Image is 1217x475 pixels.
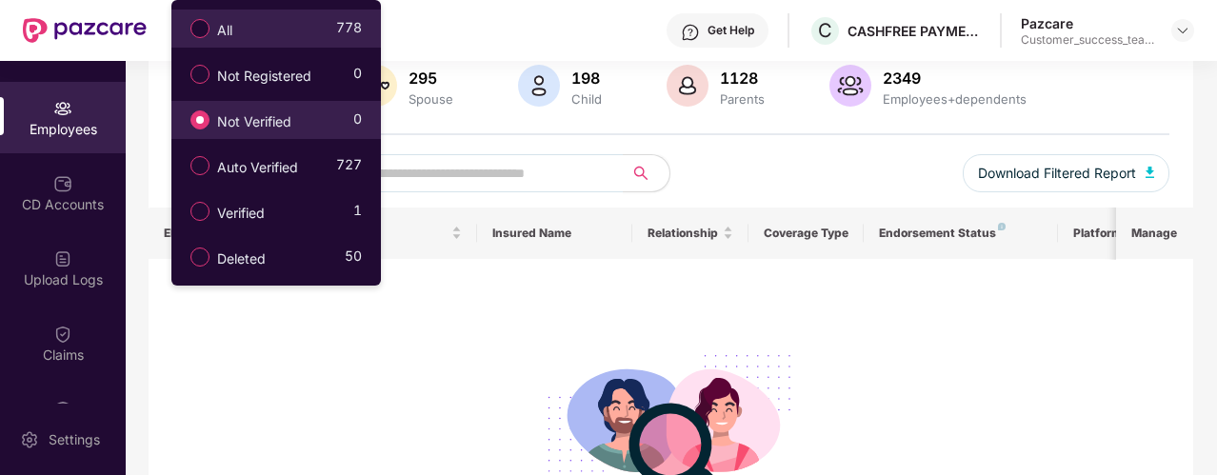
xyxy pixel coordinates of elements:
span: Auto Verified [209,157,306,178]
img: svg+xml;base64,PHN2ZyB4bWxucz0iaHR0cDovL3d3dy53My5vcmcvMjAwMC9zdmciIHdpZHRoPSI4IiBoZWlnaHQ9IjgiIH... [998,223,1006,230]
div: 198 [568,69,606,88]
div: Employees+dependents [879,91,1030,107]
span: C [818,19,832,42]
img: svg+xml;base64,PHN2ZyB4bWxucz0iaHR0cDovL3d3dy53My5vcmcvMjAwMC9zdmciIHhtbG5zOnhsaW5rPSJodHRwOi8vd3... [829,65,871,107]
img: svg+xml;base64,PHN2ZyB4bWxucz0iaHR0cDovL3d3dy53My5vcmcvMjAwMC9zdmciIHhtbG5zOnhsaW5rPSJodHRwOi8vd3... [667,65,708,107]
div: Parents [716,91,768,107]
img: svg+xml;base64,PHN2ZyBpZD0iQ2xhaW0iIHhtbG5zPSJodHRwOi8vd3d3LnczLm9yZy8yMDAwL3N2ZyIgd2lkdGg9IjIwIi... [53,325,72,344]
th: Manage [1116,208,1193,259]
div: Pazcare [1021,14,1154,32]
span: Deleted [209,248,273,269]
div: Get Help [708,23,754,38]
span: Verified [209,203,272,224]
img: svg+xml;base64,PHN2ZyBpZD0iRW1wbG95ZWVzIiB4bWxucz0iaHR0cDovL3d3dy53My5vcmcvMjAwMC9zdmciIHdpZHRoPS... [53,99,72,118]
span: 727 [336,154,362,182]
img: svg+xml;base64,PHN2ZyBpZD0iQ2xhaW0iIHhtbG5zPSJodHRwOi8vd3d3LnczLm9yZy8yMDAwL3N2ZyIgd2lkdGg9IjIwIi... [53,400,72,419]
div: 2349 [879,69,1030,88]
img: New Pazcare Logo [23,18,147,43]
span: 778 [336,17,362,45]
div: CASHFREE PAYMENTS INDIA PVT. LTD. [848,22,981,40]
img: svg+xml;base64,PHN2ZyBpZD0iQ0RfQWNjb3VudHMiIGRhdGEtbmFtZT0iQ0QgQWNjb3VudHMiIHhtbG5zPSJodHRwOi8vd3... [53,174,72,193]
img: svg+xml;base64,PHN2ZyBpZD0iSGVscC0zMngzMiIgeG1sbnM9Imh0dHA6Ly93d3cudzMub3JnLzIwMDAvc3ZnIiB3aWR0aD... [681,23,700,42]
img: svg+xml;base64,PHN2ZyBpZD0iRHJvcGRvd24tMzJ4MzIiIHhtbG5zPSJodHRwOi8vd3d3LnczLm9yZy8yMDAwL3N2ZyIgd2... [1175,23,1190,38]
span: Relationship [648,226,719,241]
span: 1 [353,200,362,228]
div: Customer_success_team_lead [1021,32,1154,48]
img: svg+xml;base64,PHN2ZyB4bWxucz0iaHR0cDovL3d3dy53My5vcmcvMjAwMC9zdmciIHhtbG5zOnhsaW5rPSJodHRwOi8vd3... [518,65,560,107]
img: svg+xml;base64,PHN2ZyB4bWxucz0iaHR0cDovL3d3dy53My5vcmcvMjAwMC9zdmciIHhtbG5zOnhsaW5rPSJodHRwOi8vd3... [1146,167,1155,178]
span: 0 [353,63,362,90]
th: EID [149,208,246,259]
div: Spouse [405,91,457,107]
div: Endorsement Status [879,226,1042,241]
span: 0 [353,109,362,136]
span: Download Filtered Report [978,163,1136,184]
div: Settings [43,430,106,449]
div: 295 [405,69,457,88]
th: Insured Name [477,208,632,259]
span: search [623,166,660,181]
img: svg+xml;base64,PHN2ZyBpZD0iVXBsb2FkX0xvZ3MiIGRhdGEtbmFtZT0iVXBsb2FkIExvZ3MiIHhtbG5zPSJodHRwOi8vd3... [53,249,72,268]
button: search [623,154,670,192]
div: Child [568,91,606,107]
span: Not Registered [209,66,319,87]
img: svg+xml;base64,PHN2ZyBpZD0iU2V0dGluZy0yMHgyMCIgeG1sbnM9Imh0dHA6Ly93d3cudzMub3JnLzIwMDAvc3ZnIiB3aW... [20,430,39,449]
span: All [209,20,240,41]
th: Coverage Type [748,208,865,259]
button: Download Filtered Report [963,154,1170,192]
span: EID [164,226,216,241]
span: 50 [345,246,362,273]
th: Relationship [632,208,748,259]
div: 1128 [716,69,768,88]
div: Platform Status [1073,226,1178,241]
span: Not Verified [209,111,299,132]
